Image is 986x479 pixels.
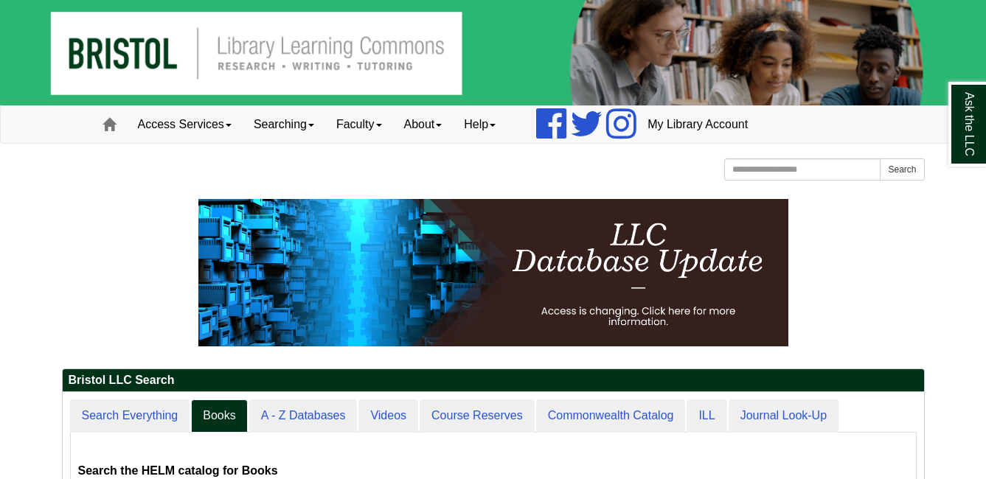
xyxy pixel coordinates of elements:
a: Search Everything [70,399,190,433]
a: My Library Account [636,106,759,143]
a: A - Z Databases [249,399,358,433]
a: Course Reserves [420,399,535,433]
a: Commonwealth Catalog [536,399,686,433]
img: HTML tutorial [198,199,788,346]
a: Faculty [325,106,393,143]
a: Journal Look-Up [729,399,839,433]
a: Help [453,106,507,143]
a: Videos [358,399,418,433]
h2: Bristol LLC Search [63,369,924,392]
a: About [393,106,454,143]
a: Searching [243,106,325,143]
a: Books [191,399,247,433]
a: ILL [687,399,726,433]
button: Search [880,158,924,181]
a: Access Services [127,106,243,143]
